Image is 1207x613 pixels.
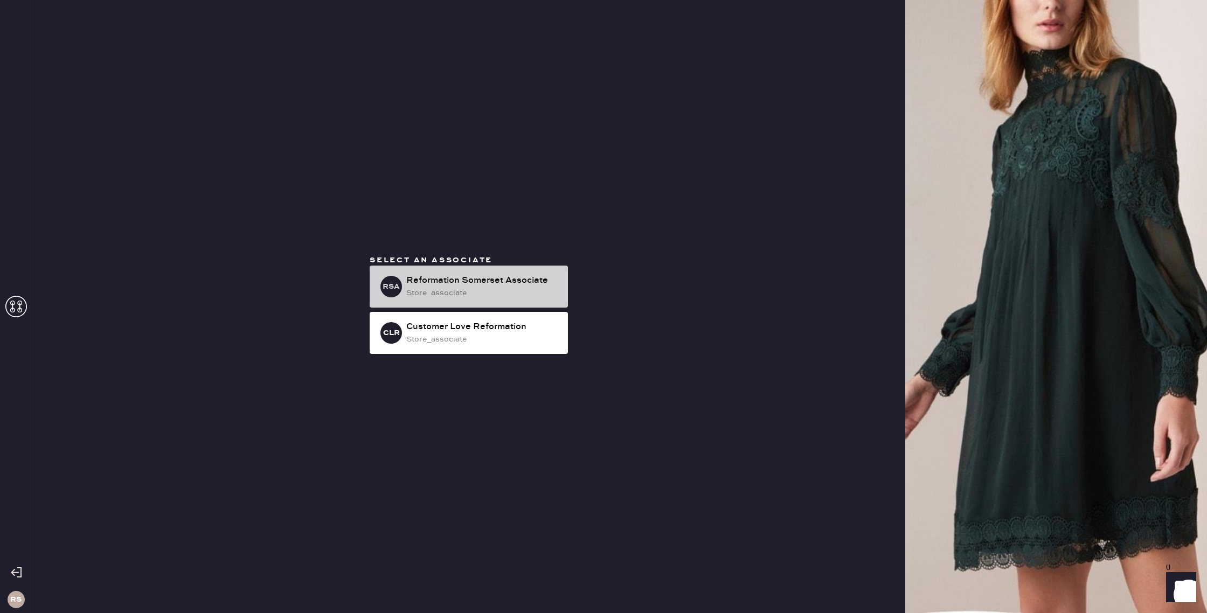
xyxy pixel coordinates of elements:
div: store_associate [406,333,559,345]
h3: RSA [383,283,400,290]
h3: RS [10,596,22,603]
div: Reformation Somerset Associate [406,274,559,287]
h3: CLR [383,329,400,337]
div: Customer Love Reformation [406,321,559,333]
iframe: Front Chat [1156,565,1202,611]
span: Select an associate [370,255,492,265]
div: store_associate [406,287,559,299]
